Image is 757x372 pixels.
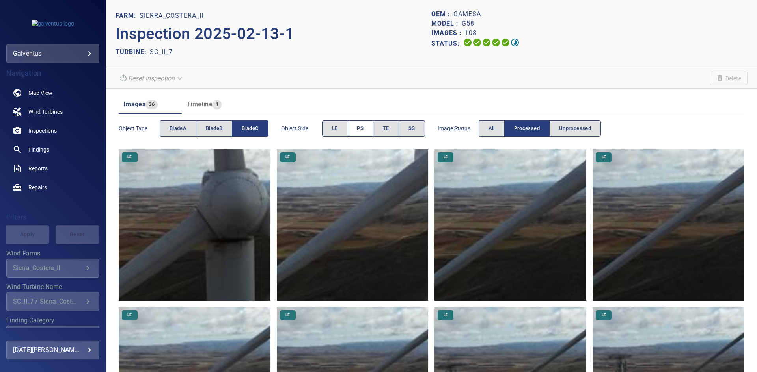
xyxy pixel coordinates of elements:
[462,19,474,28] p: G58
[383,124,389,133] span: TE
[213,100,222,109] span: 1
[6,159,99,178] a: reports noActive
[6,259,99,278] div: Wind Farms
[6,292,99,311] div: Wind Turbine Name
[6,83,99,102] a: map noActive
[597,154,611,160] span: LE
[463,38,472,47] svg: Uploading 100%
[489,124,495,133] span: All
[123,312,136,318] span: LE
[504,120,550,137] button: Processed
[128,74,175,82] em: Reset inspection
[6,250,99,257] label: Wind Farms
[6,102,99,121] a: windturbines noActive
[170,124,186,133] span: bladeA
[479,120,601,137] div: imageStatus
[13,47,93,60] div: galventus
[196,120,232,137] button: bladeB
[408,124,415,133] span: SS
[510,38,520,47] svg: Classification 97%
[501,38,510,47] svg: Matching 100%
[6,284,99,290] label: Wind Turbine Name
[559,124,591,133] span: Unprocessed
[491,38,501,47] svg: ML Processing 100%
[472,38,482,47] svg: Data Formatted 100%
[6,178,99,197] a: repairs noActive
[322,120,425,137] div: objectSide
[281,312,295,318] span: LE
[431,9,453,19] p: OEM :
[281,154,295,160] span: LE
[6,140,99,159] a: findings noActive
[116,71,187,85] div: Unable to reset the inspection due to your user permissions
[347,120,373,137] button: PS
[160,120,196,137] button: bladeA
[373,120,399,137] button: TE
[242,124,258,133] span: bladeC
[357,124,364,133] span: PS
[549,120,601,137] button: Unprocessed
[160,120,268,137] div: objectType
[399,120,425,137] button: SS
[28,108,63,116] span: Wind Turbines
[332,124,338,133] span: LE
[431,38,463,49] p: Status:
[6,317,99,324] label: Finding Category
[710,72,748,85] span: Unable to delete the inspection due to your user permissions
[123,154,136,160] span: LE
[116,11,140,20] p: FARM:
[28,165,48,172] span: Reports
[6,326,99,344] div: Finding Category
[28,89,52,97] span: Map View
[514,124,540,133] span: Processed
[482,38,491,47] svg: Selecting 100%
[6,213,99,221] h4: Filters
[206,124,222,133] span: bladeB
[6,69,99,77] h4: Navigation
[116,71,187,85] div: Reset inspection
[6,44,99,63] div: galventus
[116,22,432,46] p: Inspection 2025-02-13-1
[28,146,49,154] span: Findings
[28,183,47,191] span: Repairs
[186,100,213,108] span: Timeline
[145,100,158,109] span: 36
[439,312,453,318] span: LE
[453,9,481,19] p: Gamesa
[13,264,83,272] div: Sierra_Costera_II
[6,121,99,140] a: inspections noActive
[123,100,145,108] span: Images
[119,124,160,132] span: Object type
[479,120,505,137] button: All
[13,298,83,305] div: SC_II_7 / Sierra_Costera_II
[431,28,465,38] p: Images :
[150,47,173,57] p: SC_II_7
[322,120,348,137] button: LE
[281,124,322,132] span: Object Side
[438,124,479,132] span: Image Status
[465,28,477,38] p: 108
[597,312,611,318] span: LE
[32,20,74,28] img: galventus-logo
[13,344,93,356] div: [DATE][PERSON_NAME]
[439,154,453,160] span: LE
[116,47,150,57] p: TURBINE:
[140,11,203,20] p: Sierra_Costera_II
[431,19,462,28] p: Model :
[232,120,268,137] button: bladeC
[28,127,57,135] span: Inspections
